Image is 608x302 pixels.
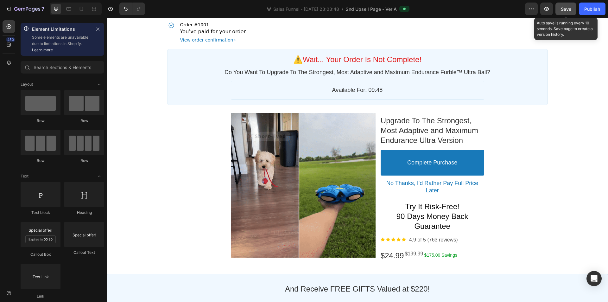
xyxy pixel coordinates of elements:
span: 2nd Upsell Page - Ver A [346,6,397,12]
span: Sales Funnel - [DATE] 23:03:48 [272,6,340,12]
span: Save [561,6,571,12]
div: Row [21,158,60,164]
bdo: ⚠️wait... your order is not complete! [187,37,315,46]
span: Try It Risk-Free! [299,184,353,193]
button: Save [555,3,576,15]
div: Heading [64,210,104,215]
span: complete purchase [301,142,351,148]
span: Layout [21,81,33,87]
div: Callout Box [21,252,60,257]
div: Link [21,293,60,299]
a: Learn more [32,48,53,52]
div: Publish [584,6,600,12]
div: Undo/Redo [119,3,145,15]
span: Text [21,173,28,179]
span: / [342,6,343,12]
bdo: Available For: 09:48 [225,69,276,75]
bdo: $24.99 [274,234,297,242]
span: Toggle open [94,79,104,89]
div: Row [21,118,60,124]
div: Open Intercom Messenger [586,271,602,286]
button: no thanks, i'd rather pay full price later [274,159,377,179]
div: Callout Text [64,250,104,255]
div: Row [64,118,104,124]
bdo: $199.99 [298,233,317,239]
span: 90 Days Money Back [290,194,362,203]
bdo: Upgrade To The Strongest, Most Adaptive and Maximum Endurance Ultra Version [274,99,371,127]
bdo: And Receive FREE GIFTS Valued at $220! [178,267,323,275]
span: Guarantee [307,204,343,213]
div: Text block [21,210,60,215]
button: Publish [579,3,605,15]
iframe: Design area [107,18,608,302]
p: Element Limitations [32,25,92,33]
p: Some elements are unavailable due to limitations in Shopify. [32,34,92,53]
div: Row [64,158,104,164]
p: 7 [41,5,44,13]
bdo: Do You Want To Upgrade To The Strongest, Most Adaptive and Maximum Endurance Furble™ Ultra Ball? [118,51,383,58]
p: 4.9 of 5 (763 reviews) [302,219,351,226]
span: Toggle open [94,171,104,181]
input: Search Sections & Elements [21,61,104,74]
button: 7 [3,3,47,15]
button: complete purchase [274,132,377,158]
bdo: $175,00 Savings [318,235,351,240]
span: no thanks, i'd rather pay full price later [280,162,371,176]
div: 450 [6,37,15,42]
